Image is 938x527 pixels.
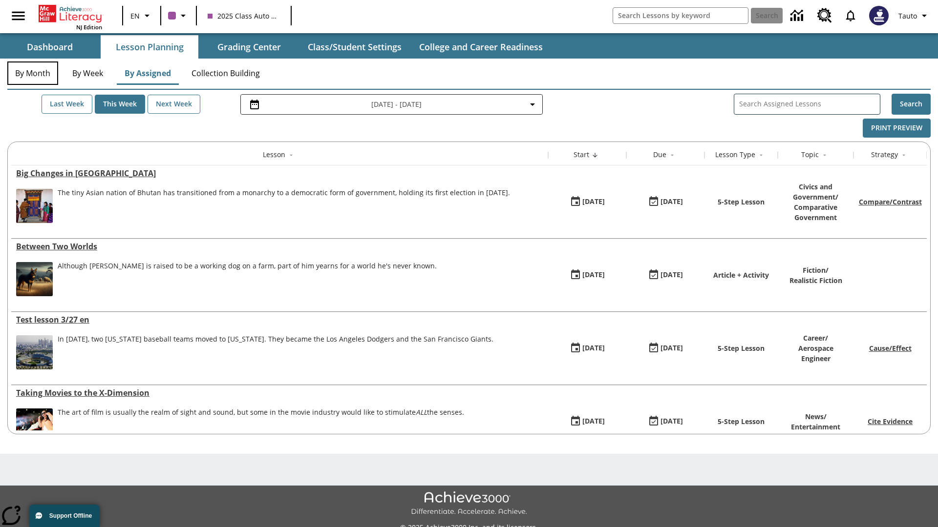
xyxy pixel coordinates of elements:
[200,35,298,59] button: Grading Center
[755,149,767,161] button: Sort
[184,61,268,85] button: Collection Building
[130,11,140,21] span: EN
[661,342,683,354] div: [DATE]
[871,150,898,160] div: Strategy
[718,197,765,207] p: 5-Step Lesson
[566,266,608,284] button: 08/26/25: First time the lesson was available
[16,241,543,252] div: Between Two Worlds
[715,150,755,160] div: Lesson Type
[863,3,895,28] button: Select a new avatar
[783,182,849,202] p: Civics and Government /
[783,333,849,343] p: Career /
[613,8,748,23] input: search field
[263,150,285,160] div: Lesson
[789,275,842,285] p: Realistic Fiction
[58,335,493,344] div: In [DATE], two [US_STATE] baseball teams moved to [US_STATE]. They became the Los Angeles Dodgers...
[811,2,838,29] a: Resource Center, Will open in new tab
[16,168,543,179] div: Big Changes in Bhutan
[783,343,849,364] p: Aerospace Engineer
[285,149,297,161] button: Sort
[39,3,102,31] div: Home
[819,149,831,161] button: Sort
[117,61,179,85] button: By Assigned
[892,94,931,115] button: Search
[58,408,464,417] p: The art of film is usually the realm of sight and sound, but some in the movie industry would lik...
[644,339,686,358] button: 08/26/25: Last day the lesson can be accessed
[16,314,543,325] a: Test lesson 3/27 en, Lessons
[63,61,112,85] button: By Week
[589,149,601,161] button: Sort
[164,7,193,24] button: Class color is purple. Change class color
[16,408,53,443] img: Panel in front of the seats sprays water mist to the happy audience at a 4DX-equipped theater.
[16,387,543,398] a: Taking Movies to the X-Dimension, Lessons
[582,196,605,208] div: [DATE]
[582,415,605,427] div: [DATE]
[859,197,922,206] a: Compare/Contrast
[95,95,145,114] button: This Week
[16,241,543,252] a: Between Two Worlds, Lessons
[895,7,934,24] button: Profile/Settings
[644,266,686,284] button: 08/26/25: Last day the lesson can be accessed
[16,314,543,325] div: Test lesson 3/27 en
[718,416,765,426] p: 5-Step Lesson
[566,193,608,211] button: 08/27/25: First time the lesson was available
[4,1,33,30] button: Open side menu
[863,119,931,138] button: Print Preview
[208,11,280,21] span: 2025 Class Auto Grade 13
[801,150,819,160] div: Topic
[16,168,543,179] a: Big Changes in Bhutan, Lessons
[898,149,910,161] button: Sort
[411,35,551,59] button: College and Career Readiness
[869,344,912,353] a: Cause/Effect
[582,269,605,281] div: [DATE]
[371,99,422,109] span: [DATE] - [DATE]
[42,95,92,114] button: Last Week
[838,3,863,28] a: Notifications
[58,189,510,223] div: The tiny Asian nation of Bhutan has transitioned from a monarchy to a democratic form of governme...
[791,411,840,422] p: News /
[49,512,92,519] span: Support Offline
[58,189,510,197] div: The tiny Asian nation of Bhutan has transitioned from a monarchy to a democratic form of governme...
[29,505,100,527] button: Support Offline
[574,150,589,160] div: Start
[789,265,842,275] p: Fiction /
[653,150,666,160] div: Due
[785,2,811,29] a: Data Center
[713,270,769,280] p: Article + Activity
[718,343,765,353] p: 5-Step Lesson
[869,6,889,25] img: Avatar
[566,412,608,431] button: 08/18/25: First time the lesson was available
[58,262,437,296] div: Although Chip is raised to be a working dog on a farm, part of him yearns for a world he's never ...
[661,269,683,281] div: [DATE]
[666,149,678,161] button: Sort
[898,11,917,21] span: Tauto
[783,202,849,223] p: Comparative Government
[739,97,880,111] input: Search Assigned Lessons
[661,415,683,427] div: [DATE]
[411,491,527,516] img: Achieve3000 Differentiate Accelerate Achieve
[644,412,686,431] button: 08/24/25: Last day the lesson can be accessed
[16,189,53,223] img: A group of people stand outside the decorated door of a temple in Bhutan, which held its first de...
[58,335,493,369] div: In 1958, two New York baseball teams moved to California. They became the Los Angeles Dodgers and...
[148,95,200,114] button: Next Week
[582,342,605,354] div: [DATE]
[58,408,464,443] span: The art of film is usually the realm of sight and sound, but some in the movie industry would lik...
[101,35,198,59] button: Lesson Planning
[416,407,427,417] em: ALL
[644,193,686,211] button: 08/28/25: Last day the lesson can be accessed
[16,387,543,398] div: Taking Movies to the X-Dimension
[868,417,913,426] a: Cite Evidence
[566,339,608,358] button: 08/26/25: First time the lesson was available
[7,61,58,85] button: By Month
[527,99,538,110] svg: Collapse Date Range Filter
[300,35,409,59] button: Class/Student Settings
[39,4,102,23] a: Home
[126,7,157,24] button: Language: EN, Select a language
[76,23,102,31] span: NJ Edition
[16,262,53,296] img: A dog with dark fur and light tan markings looks off into the distance while sheep graze in the b...
[16,335,53,369] img: Dodgers stadium.
[58,262,437,270] div: Although [PERSON_NAME] is raised to be a working dog on a farm, part of him yearns for a world he...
